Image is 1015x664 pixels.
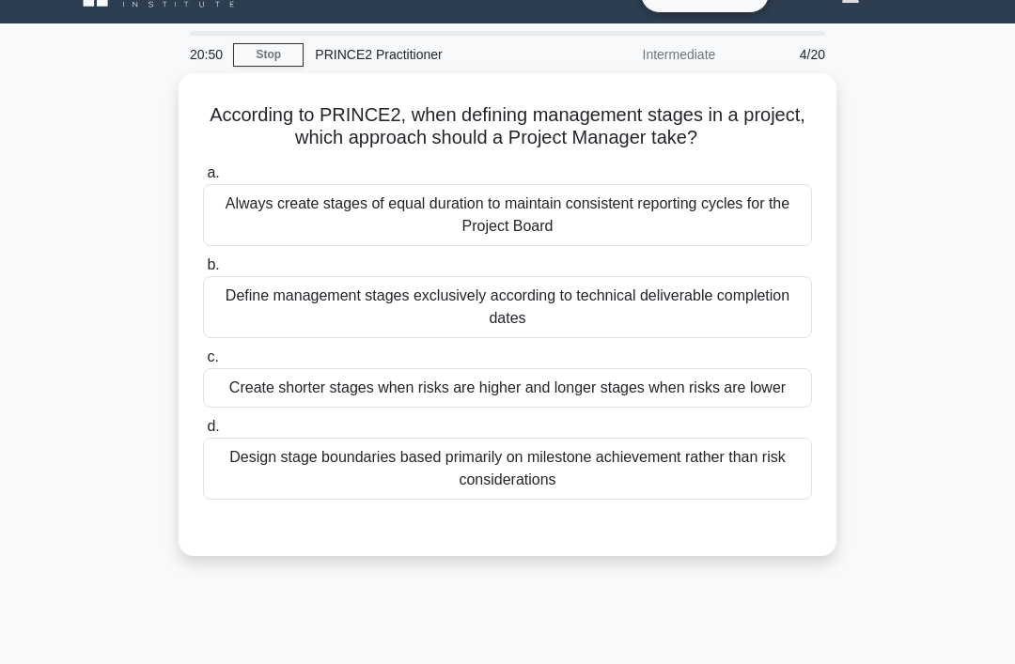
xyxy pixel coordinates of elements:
div: 4/20 [726,36,836,73]
div: Create shorter stages when risks are higher and longer stages when risks are lower [203,368,812,408]
span: c. [207,348,218,364]
div: Intermediate [562,36,726,73]
span: b. [207,256,219,272]
div: 20:50 [179,36,233,73]
div: Design stage boundaries based primarily on milestone achievement rather than risk considerations [203,438,812,500]
div: Define management stages exclusively according to technical deliverable completion dates [203,276,812,338]
div: Always create stages of equal duration to maintain consistent reporting cycles for the Project Board [203,184,812,246]
div: PRINCE2 Practitioner [304,36,562,73]
span: a. [207,164,219,180]
a: Stop [233,43,304,67]
h5: According to PRINCE2, when defining management stages in a project, which approach should a Proje... [201,103,814,150]
span: d. [207,418,219,434]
